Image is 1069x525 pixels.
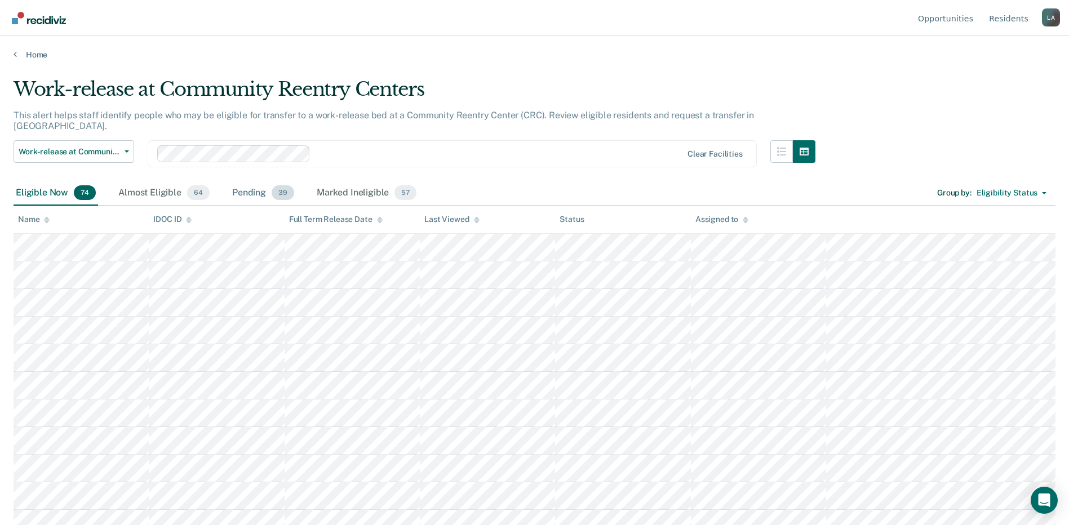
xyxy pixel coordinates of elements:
span: 57 [394,185,416,200]
div: Status [560,215,584,224]
div: Last Viewed [424,215,479,224]
div: Work-release at Community Reentry Centers [14,78,815,110]
span: 39 [272,185,294,200]
div: Assigned to [695,215,748,224]
div: Almost Eligible64 [116,181,212,206]
p: This alert helps staff identify people who may be eligible for transfer to a work-release bed at ... [14,110,754,131]
button: Profile dropdown button [1042,8,1060,26]
div: Open Intercom Messenger [1031,487,1058,514]
img: Recidiviz [12,12,66,24]
div: IDOC ID [153,215,192,224]
div: L A [1042,8,1060,26]
div: Marked Ineligible57 [314,181,419,206]
button: Work-release at Community Reentry Centers [14,140,134,163]
span: 74 [74,185,96,200]
div: Name [18,215,50,224]
div: Clear facilities [687,149,743,159]
button: Eligibility Status [972,184,1052,202]
div: Pending39 [230,181,296,206]
div: Full Term Release Date [289,215,383,224]
div: Eligibility Status [977,188,1037,198]
span: Work-release at Community Reentry Centers [19,147,120,157]
div: Group by : [937,188,972,198]
div: Eligible Now74 [14,181,98,206]
span: 64 [187,185,210,200]
a: Home [14,50,1055,60]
